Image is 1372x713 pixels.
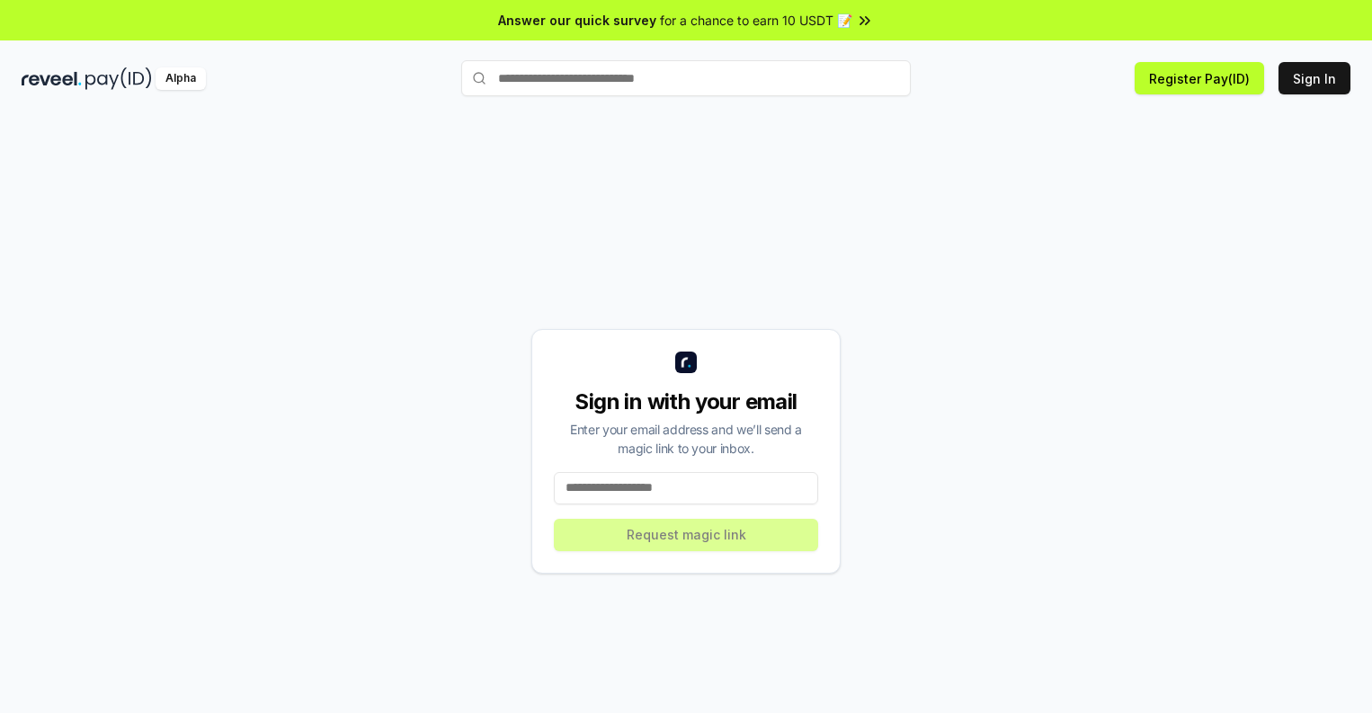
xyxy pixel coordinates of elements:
div: Sign in with your email [554,388,818,416]
div: Alpha [156,67,206,90]
div: Enter your email address and we’ll send a magic link to your inbox. [554,420,818,458]
img: pay_id [85,67,152,90]
span: for a chance to earn 10 USDT 📝 [660,11,852,30]
button: Sign In [1278,62,1350,94]
img: logo_small [675,352,697,373]
span: Answer our quick survey [498,11,656,30]
button: Register Pay(ID) [1135,62,1264,94]
img: reveel_dark [22,67,82,90]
